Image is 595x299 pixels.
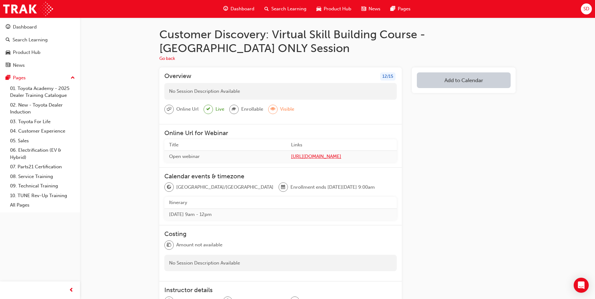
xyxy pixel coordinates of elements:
[164,173,397,180] h3: Calendar events & timezone
[6,75,10,81] span: pages-icon
[8,117,77,127] a: 03. Toyota For Life
[167,183,171,191] span: globe-icon
[390,5,395,13] span: pages-icon
[164,129,397,137] h3: Online Url for Webinar
[215,106,224,113] span: Live
[3,21,77,33] a: Dashboard
[176,106,199,113] span: Online Url
[8,191,77,201] a: 10. TUNE Rev-Up Training
[3,72,77,84] button: Pages
[13,62,25,69] div: News
[264,5,269,13] span: search-icon
[164,139,286,151] th: Title
[259,3,311,15] a: search-iconSearch Learning
[361,5,366,13] span: news-icon
[176,241,222,249] span: Amount not available
[3,60,77,71] a: News
[164,230,397,238] h3: Costing
[223,5,228,13] span: guage-icon
[164,286,397,294] h3: Instructor details
[164,197,397,208] th: Itinerary
[13,49,40,56] div: Product Hub
[291,153,392,160] a: [URL][DOMAIN_NAME]
[176,184,274,191] span: [GEOGRAPHIC_DATA]/[GEOGRAPHIC_DATA]
[8,181,77,191] a: 09. Technical Training
[231,5,254,13] span: Dashboard
[286,139,397,151] th: Links
[583,5,589,13] span: SD
[167,105,171,113] span: sessionType_ONLINE_URL-icon
[6,37,10,43] span: search-icon
[311,3,356,15] a: car-iconProduct Hub
[356,3,385,15] a: news-iconNews
[206,105,210,113] span: tick-icon
[271,105,275,113] span: eye-icon
[398,5,411,13] span: Pages
[6,50,10,55] span: car-icon
[13,36,48,44] div: Search Learning
[380,72,396,81] div: 12 / 15
[164,83,397,100] div: No Session Description Available
[8,126,77,136] a: 04. Customer Experience
[69,286,74,294] span: prev-icon
[3,47,77,58] a: Product Hub
[8,162,77,172] a: 07. Parts21 Certification
[241,106,263,113] span: Enrollable
[159,28,516,55] h1: Customer Discovery: Virtual Skill Building Course - [GEOGRAPHIC_DATA] ONLY Session
[164,208,397,220] td: [DATE] 9am - 12pm
[13,24,37,31] div: Dashboard
[281,183,285,191] span: calendar-icon
[8,136,77,146] a: 05. Sales
[159,55,175,62] button: Go back
[3,2,53,16] img: Trak
[13,74,26,81] div: Pages
[280,106,294,113] span: Visible
[290,184,375,191] span: Enrollment ends [DATE][DATE] 9:00am
[169,154,200,159] span: Open webinar
[164,255,397,271] div: No Session Description Available
[324,5,351,13] span: Product Hub
[164,72,191,81] h3: Overview
[8,200,77,210] a: All Pages
[167,241,171,249] span: money-icon
[8,100,77,117] a: 02. New - Toyota Dealer Induction
[8,84,77,100] a: 01. Toyota Academy - 2025 Dealer Training Catalogue
[369,5,380,13] span: News
[232,105,236,113] span: graduationCap-icon
[3,34,77,46] a: Search Learning
[417,72,511,88] button: Add to Calendar
[574,278,589,293] div: Open Intercom Messenger
[385,3,416,15] a: pages-iconPages
[3,20,77,72] button: DashboardSearch LearningProduct HubNews
[581,3,592,14] button: SD
[271,5,306,13] span: Search Learning
[6,63,10,68] span: news-icon
[218,3,259,15] a: guage-iconDashboard
[6,24,10,30] span: guage-icon
[8,145,77,162] a: 06. Electrification (EV & Hybrid)
[316,5,321,13] span: car-icon
[8,172,77,181] a: 08. Service Training
[71,74,75,82] span: up-icon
